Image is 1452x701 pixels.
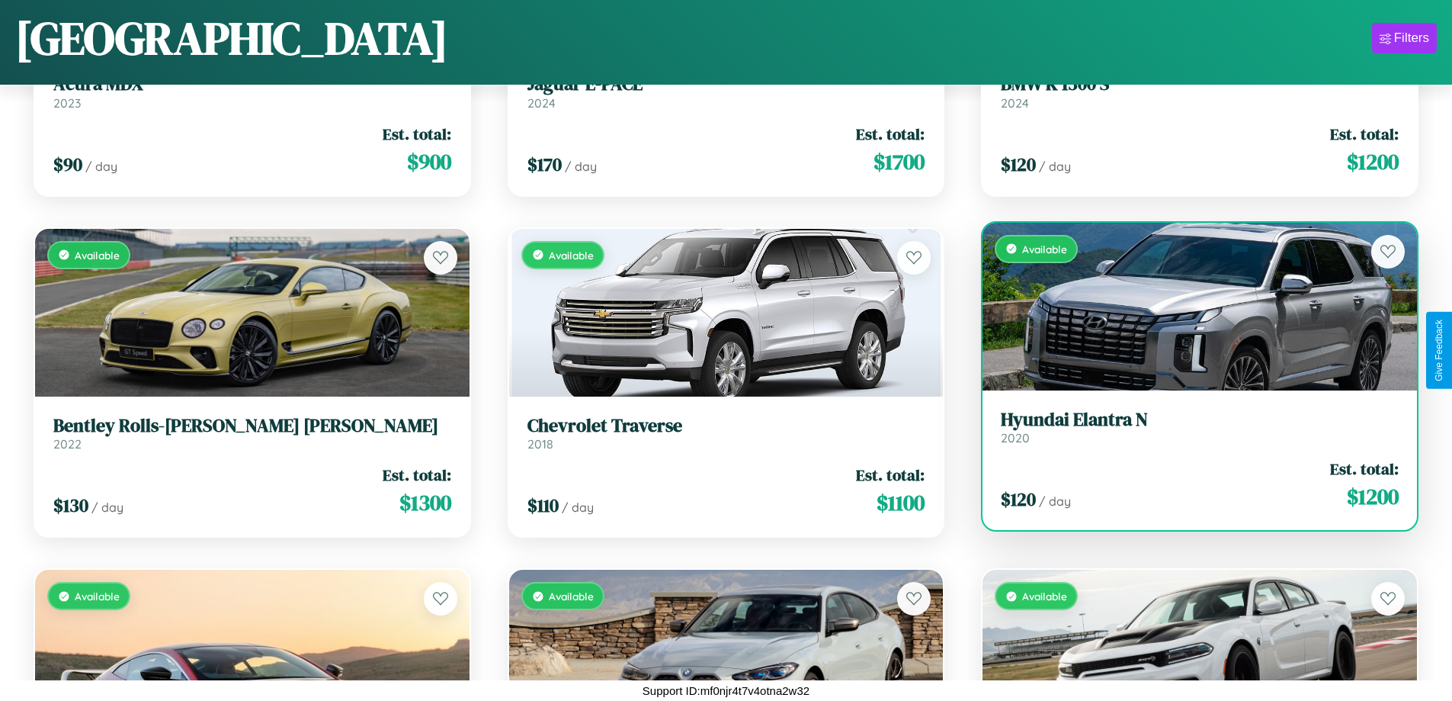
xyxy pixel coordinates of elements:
span: $ 120 [1001,152,1036,177]
h1: [GEOGRAPHIC_DATA] [15,7,448,69]
span: 2023 [53,95,81,111]
span: / day [91,500,123,515]
div: Filters [1394,31,1429,46]
span: Available [75,249,120,262]
span: $ 130 [53,493,88,518]
span: Available [549,249,594,262]
span: Available [1022,243,1067,256]
span: / day [562,500,594,515]
p: Support ID: mf0njr4t7v4otna2w32 [643,680,809,701]
span: / day [1039,159,1071,174]
h3: Bentley Rolls-[PERSON_NAME] [PERSON_NAME] [53,415,451,437]
span: 2022 [53,436,82,452]
span: 2020 [1001,430,1030,445]
span: 2024 [1001,95,1029,111]
div: Give Feedback [1434,320,1444,381]
span: $ 120 [1001,487,1036,512]
span: Est. total: [856,123,925,145]
span: Available [549,590,594,603]
a: Jaguar E-PACE2024 [527,73,925,111]
span: $ 1200 [1347,146,1399,177]
span: $ 110 [527,493,559,518]
span: $ 1700 [873,146,925,177]
span: Est. total: [383,123,451,145]
span: $ 90 [53,152,82,177]
span: Est. total: [383,464,451,486]
span: Available [1022,590,1067,603]
span: $ 1200 [1347,481,1399,512]
span: / day [1039,494,1071,509]
span: Est. total: [856,464,925,486]
span: Est. total: [1330,458,1399,480]
span: $ 900 [407,146,451,177]
button: Filters [1372,23,1437,53]
span: 2024 [527,95,556,111]
span: 2018 [527,436,553,452]
span: Est. total: [1330,123,1399,145]
a: BMW K 1300 S2024 [1001,73,1399,111]
span: $ 1300 [399,487,451,518]
h3: BMW K 1300 S [1001,73,1399,95]
span: / day [565,159,597,174]
h3: Jaguar E-PACE [527,73,925,95]
a: Bentley Rolls-[PERSON_NAME] [PERSON_NAME]2022 [53,415,451,452]
span: $ 1100 [877,487,925,518]
span: Available [75,590,120,603]
h3: Hyundai Elantra N [1001,409,1399,431]
h3: Acura MDX [53,73,451,95]
span: $ 170 [527,152,562,177]
a: Acura MDX2023 [53,73,451,111]
a: Chevrolet Traverse2018 [527,415,925,452]
a: Hyundai Elantra N2020 [1001,409,1399,446]
span: / day [85,159,117,174]
h3: Chevrolet Traverse [527,415,925,437]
